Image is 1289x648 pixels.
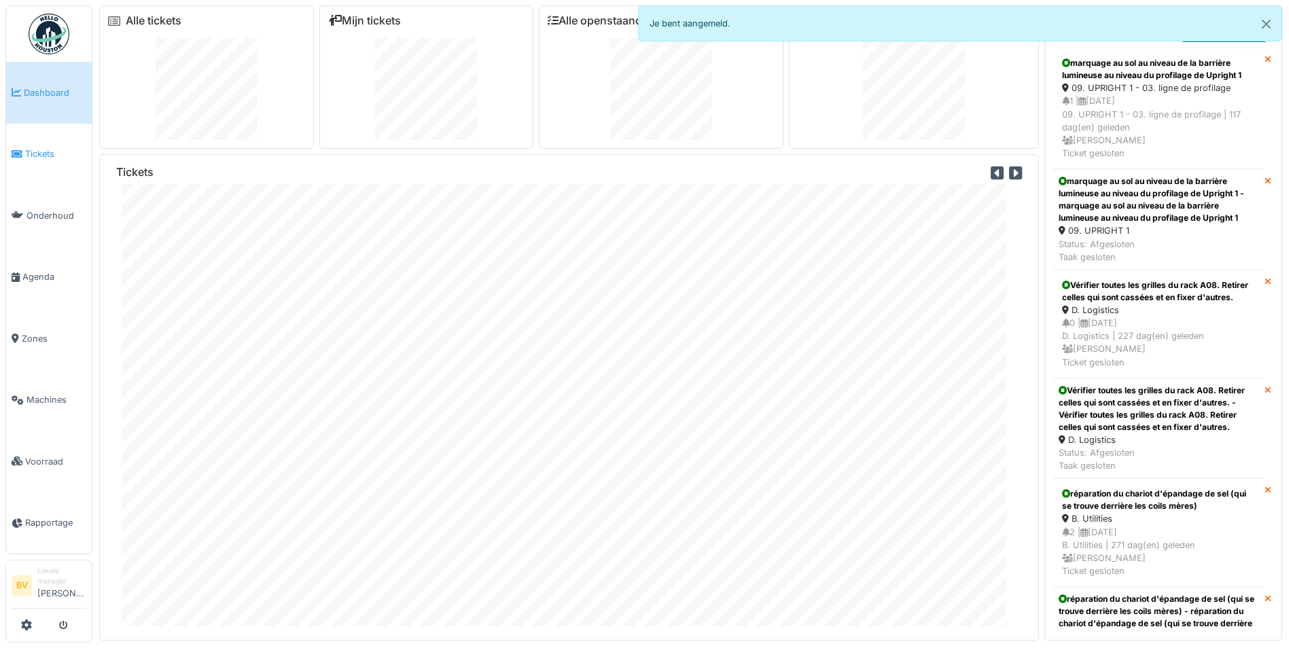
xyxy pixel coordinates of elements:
a: réparation du chariot d'épandage de sel (qui se trouve derrière les coils mères) B. Utilities 2 |... [1053,478,1265,587]
div: 0 | [DATE] D. Logistics | 227 dag(en) geleden [PERSON_NAME] Ticket gesloten [1062,317,1256,369]
div: 09. UPRIGHT 1 [1059,224,1259,237]
div: Vérifier toutes les grilles du rack A08. Retirer celles qui sont cassées et en fixer d'autres. - ... [1059,384,1259,433]
span: Machines [27,393,86,406]
a: Zones [6,308,92,370]
div: Je bent aangemeld. [638,5,1283,41]
div: 09. UPRIGHT 1 - 03. ligne de profilage [1062,82,1256,94]
a: Vérifier toutes les grilles du rack A08. Retirer celles qui sont cassées et en fixer d'autres. D.... [1053,270,1265,378]
div: marquage au sol au niveau de la barrière lumineuse au niveau du profilage de Upright 1 [1062,57,1256,82]
span: Zones [22,332,86,345]
div: D. Logistics [1062,304,1256,317]
span: Rapportage [25,516,86,529]
button: Close [1251,6,1282,42]
span: Voorraad [25,455,86,468]
div: D. Logistics [1059,433,1259,446]
a: Tickets [6,124,92,185]
div: B. Utilities [1062,512,1256,525]
div: Lokale manager [37,566,86,587]
a: Rapportage [6,492,92,554]
a: Mijn tickets [328,14,401,27]
li: BV [12,575,32,596]
div: réparation du chariot d'épandage de sel (qui se trouve derrière les coils mères) - réparation du ... [1059,593,1259,642]
a: Alle tickets [126,14,181,27]
span: Dashboard [24,86,86,99]
a: marquage au sol au niveau de la barrière lumineuse au niveau du profilage de Upright 1 - marquage... [1053,169,1265,270]
a: Vérifier toutes les grilles du rack A08. Retirer celles qui sont cassées et en fixer d'autres. - ... [1053,378,1265,479]
a: BV Lokale manager[PERSON_NAME] [12,566,86,609]
div: marquage au sol au niveau de la barrière lumineuse au niveau du profilage de Upright 1 - marquage... [1059,175,1259,224]
span: Tickets [25,147,86,160]
span: Agenda [22,270,86,283]
a: Dashboard [6,62,92,124]
div: Status: Afgesloten Taak gesloten [1059,238,1259,264]
span: Onderhoud [27,209,86,222]
a: Machines [6,370,92,431]
div: Vérifier toutes les grilles du rack A08. Retirer celles qui sont cassées et en fixer d'autres. [1062,279,1256,304]
a: Agenda [6,247,92,308]
h6: Tickets [116,166,154,179]
img: Badge_color-CXgf-gQk.svg [29,14,69,54]
div: 1 | [DATE] 09. UPRIGHT 1 - 03. ligne de profilage | 117 dag(en) geleden [PERSON_NAME] Ticket gesl... [1062,94,1256,160]
li: [PERSON_NAME] [37,566,86,605]
a: Voorraad [6,431,92,492]
a: Alle openstaande taken [548,14,679,27]
a: marquage au sol au niveau de la barrière lumineuse au niveau du profilage de Upright 1 09. UPRIGH... [1053,48,1265,169]
a: Onderhoud [6,185,92,247]
div: Status: Afgesloten Taak gesloten [1059,446,1259,472]
div: réparation du chariot d'épandage de sel (qui se trouve derrière les coils mères) [1062,488,1256,512]
div: 2 | [DATE] B. Utilities | 271 dag(en) geleden [PERSON_NAME] Ticket gesloten [1062,526,1256,578]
